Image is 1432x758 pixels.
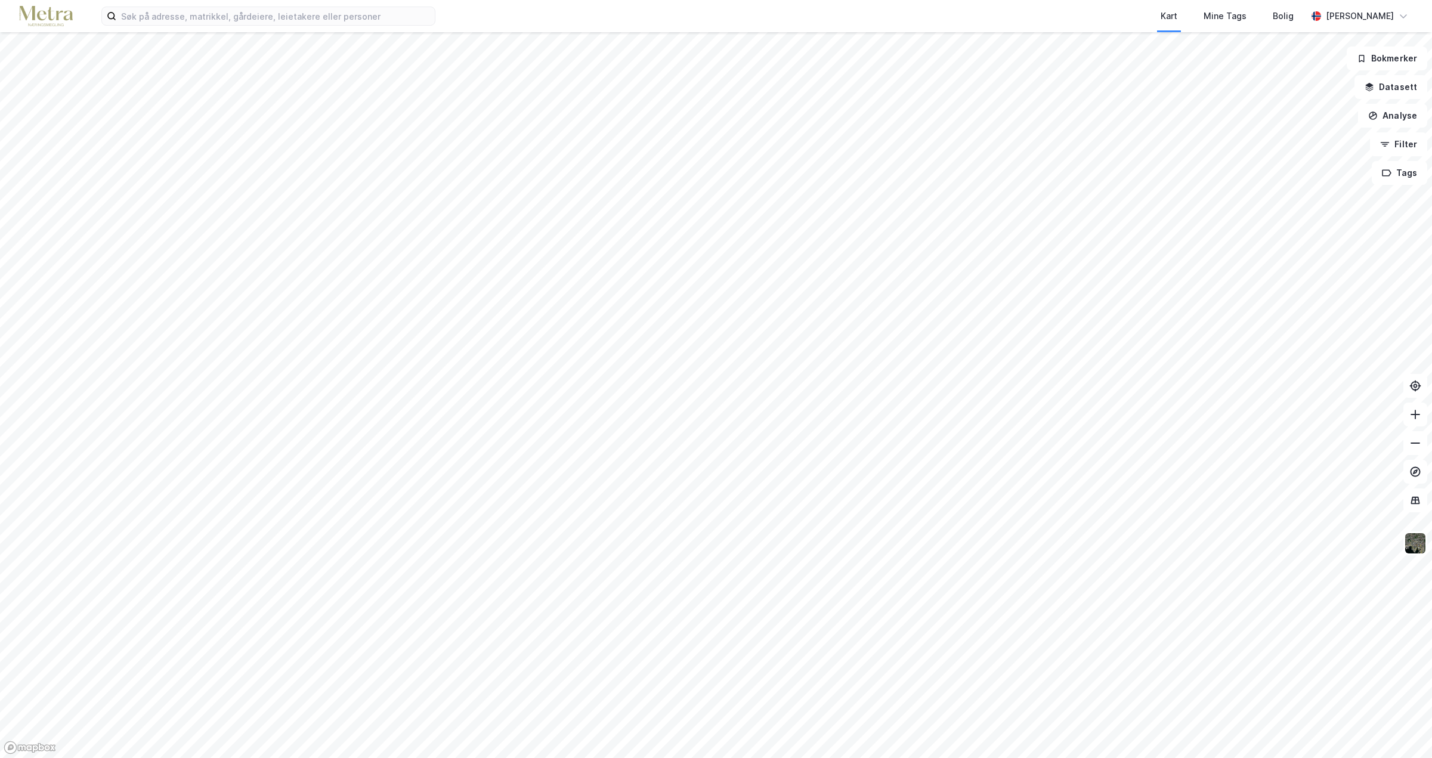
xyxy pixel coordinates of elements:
div: Bolig [1273,9,1294,23]
iframe: Chat Widget [1372,701,1432,758]
a: Mapbox homepage [4,741,56,754]
div: Kontrollprogram for chat [1372,701,1432,758]
button: Analyse [1358,104,1427,128]
button: Datasett [1354,75,1427,99]
div: Mine Tags [1204,9,1247,23]
button: Filter [1370,132,1427,156]
img: 9k= [1404,532,1427,555]
div: Kart [1161,9,1177,23]
div: [PERSON_NAME] [1326,9,1394,23]
button: Bokmerker [1347,47,1427,70]
input: Søk på adresse, matrikkel, gårdeiere, leietakere eller personer [116,7,435,25]
img: metra-logo.256734c3b2bbffee19d4.png [19,6,73,27]
button: Tags [1372,161,1427,185]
